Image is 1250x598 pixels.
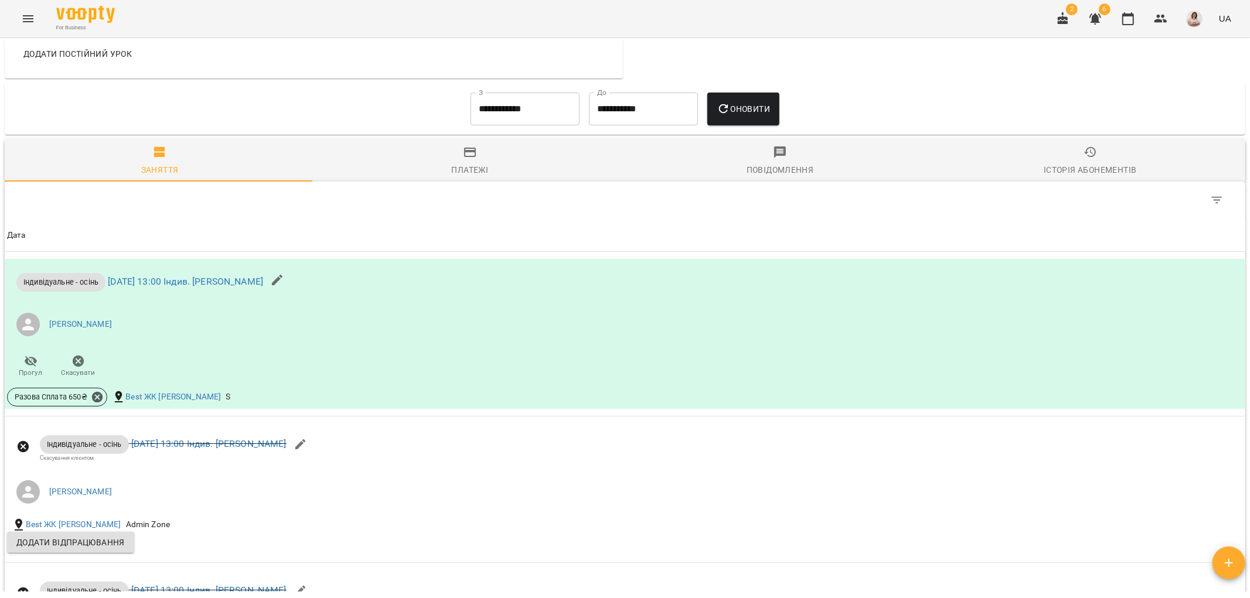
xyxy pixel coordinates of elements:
[7,532,134,553] button: Додати відпрацювання
[707,93,779,125] button: Оновити
[223,389,233,405] div: S
[452,163,489,177] div: Платежі
[49,319,112,330] a: [PERSON_NAME]
[62,368,96,378] span: Скасувати
[141,163,179,177] div: Заняття
[7,228,1243,242] span: Дата
[40,439,129,450] span: Індивідуальне - осінь
[26,519,121,531] a: Best ЖК [PERSON_NAME]
[1203,186,1231,214] button: Фільтр
[717,102,770,116] span: Оновити
[131,438,287,449] a: [DATE] 13:00 Індив. [PERSON_NAME]
[8,392,94,402] span: Разова Сплата 650 ₴
[108,276,263,287] a: [DATE] 13:00 Індив. [PERSON_NAME]
[125,391,221,403] a: Best ЖК [PERSON_NAME]
[1186,11,1203,27] img: a9a10fb365cae81af74a091d218884a8.jpeg
[40,585,129,596] span: Індивідуальне - осінь
[56,24,115,32] span: For Business
[56,6,115,23] img: Voopty Logo
[7,388,107,406] div: Разова Сплата 650₴
[747,163,814,177] div: Повідомлення
[23,47,132,61] span: Додати постійний урок
[1044,163,1136,177] div: Історія абонементів
[49,486,112,498] a: [PERSON_NAME]
[19,43,137,64] button: Додати постійний урок
[1066,4,1078,15] span: 2
[5,182,1245,219] div: Table Toolbar
[40,454,287,462] div: Скасування клієнтом
[124,517,172,533] div: Admin Zone
[14,5,42,33] button: Menu
[16,535,125,549] span: Додати відпрацювання
[1219,12,1231,25] span: UA
[1099,4,1111,15] span: 6
[19,368,43,378] span: Прогул
[1214,8,1236,29] button: UA
[7,350,55,383] button: Прогул
[55,350,102,383] button: Скасувати
[16,276,105,288] span: Індивідуальне - осінь
[7,228,26,242] div: Sort
[7,228,26,242] div: Дата
[131,585,287,596] a: [DATE] 13:00 Індив. [PERSON_NAME]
